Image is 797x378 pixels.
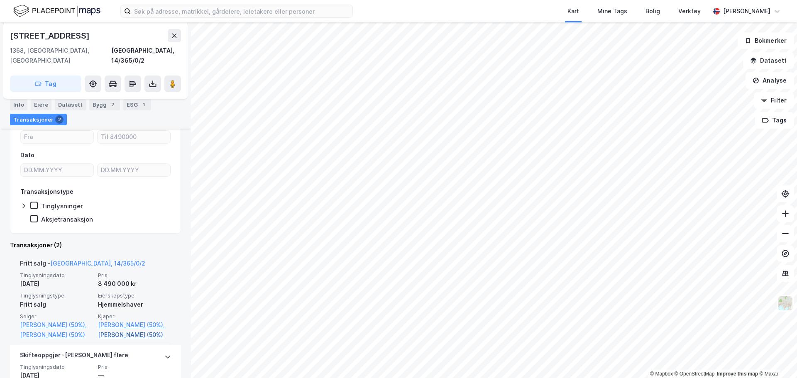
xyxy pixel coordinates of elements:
[675,371,715,377] a: OpenStreetMap
[20,330,93,340] a: [PERSON_NAME] (50%)
[743,52,794,69] button: Datasett
[567,6,579,16] div: Kart
[10,46,111,66] div: 1368, [GEOGRAPHIC_DATA], [GEOGRAPHIC_DATA]
[55,99,86,110] div: Datasett
[755,112,794,129] button: Tags
[20,259,145,272] div: Fritt salg -
[108,100,117,109] div: 2
[10,29,91,42] div: [STREET_ADDRESS]
[20,279,93,289] div: [DATE]
[41,202,83,210] div: Tinglysninger
[98,330,171,340] a: [PERSON_NAME] (50%)
[98,320,171,330] a: [PERSON_NAME] (50%),
[20,150,34,160] div: Dato
[13,4,100,18] img: logo.f888ab2527a4732fd821a326f86c7f29.svg
[20,187,73,197] div: Transaksjonstype
[777,295,793,311] img: Z
[98,279,171,289] div: 8 490 000 kr
[738,32,794,49] button: Bokmerker
[20,320,93,330] a: [PERSON_NAME] (50%),
[131,5,352,17] input: Søk på adresse, matrikkel, gårdeiere, leietakere eller personer
[89,99,120,110] div: Bygg
[98,272,171,279] span: Pris
[20,292,93,299] span: Tinglysningstype
[20,363,93,371] span: Tinglysningsdato
[98,131,170,143] input: Til 8490000
[723,6,770,16] div: [PERSON_NAME]
[50,260,145,267] a: [GEOGRAPHIC_DATA], 14/365/0/2
[21,131,93,143] input: Fra
[10,76,81,92] button: Tag
[123,99,151,110] div: ESG
[20,313,93,320] span: Selger
[111,46,181,66] div: [GEOGRAPHIC_DATA], 14/365/0/2
[754,92,794,109] button: Filter
[597,6,627,16] div: Mine Tags
[20,350,128,363] div: Skifteoppgjør - [PERSON_NAME] flere
[98,363,171,371] span: Pris
[98,300,171,310] div: Hjemmelshaver
[21,164,93,176] input: DD.MM.YYYY
[41,215,93,223] div: Aksjetransaksjon
[717,371,758,377] a: Improve this map
[650,371,673,377] a: Mapbox
[55,115,64,124] div: 2
[10,99,27,110] div: Info
[98,292,171,299] span: Eierskapstype
[746,72,794,89] button: Analyse
[10,114,67,125] div: Transaksjoner
[20,272,93,279] span: Tinglysningsdato
[10,240,181,250] div: Transaksjoner (2)
[98,313,171,320] span: Kjøper
[645,6,660,16] div: Bolig
[139,100,148,109] div: 1
[20,300,93,310] div: Fritt salg
[678,6,701,16] div: Verktøy
[755,338,797,378] iframe: Chat Widget
[31,99,51,110] div: Eiere
[98,164,170,176] input: DD.MM.YYYY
